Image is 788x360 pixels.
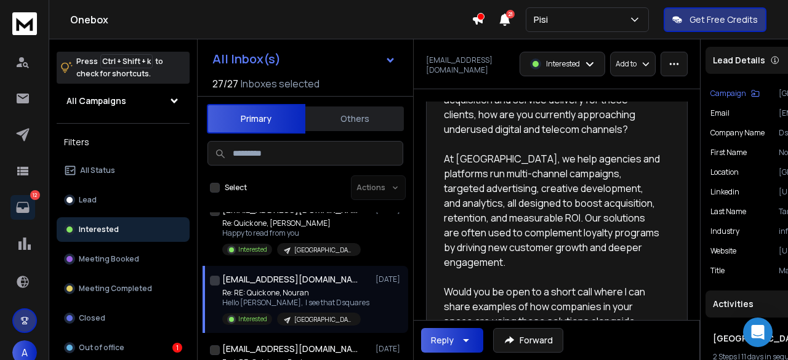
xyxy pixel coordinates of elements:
p: Out of office [79,343,124,353]
p: Press to check for shortcuts. [76,55,163,80]
p: Happy to read from you [222,228,361,238]
button: Lead [57,188,190,212]
p: Interested [546,59,580,69]
p: Meeting Booked [79,254,139,264]
p: Lead [79,195,97,205]
p: linkedin [710,187,739,197]
p: Closed [79,313,105,323]
button: Others [305,105,404,132]
p: Pisi [534,14,553,26]
h1: Onebox [70,12,472,27]
label: Select [225,183,247,193]
p: Interested [238,314,267,324]
p: Last Name [710,207,746,217]
div: Reply [431,334,454,346]
button: Interested [57,217,190,242]
span: 27 / 27 [212,76,238,91]
div: I’m curious, when it comes to customer acquisition and service delivery for these clients, how ar... [444,78,660,137]
button: Primary [207,104,305,134]
a: 12 [10,195,35,220]
div: At [GEOGRAPHIC_DATA], we help agencies and platforms run multi-channel campaigns, targeted advert... [444,151,660,270]
p: [EMAIL_ADDRESS][DOMAIN_NAME] [426,55,512,75]
h1: [EMAIL_ADDRESS][DOMAIN_NAME] [222,273,358,286]
p: 12 [30,190,40,200]
p: [DATE] [376,274,403,284]
p: Interested [238,245,267,254]
p: Interested [79,225,119,234]
p: industry [710,226,739,236]
p: Get Free Credits [689,14,758,26]
p: Re: RE: Quick one, Nouran [222,288,369,298]
button: All Inbox(s) [203,47,406,71]
h3: Filters [57,134,190,151]
p: Email [710,108,730,118]
button: Forward [493,328,563,353]
button: All Campaigns [57,89,190,113]
h3: Inboxes selected [241,76,320,91]
p: Lead Details [713,54,765,66]
p: Re: Quick one, [PERSON_NAME] [222,218,361,228]
p: Campaign [710,89,746,98]
p: [GEOGRAPHIC_DATA] [294,315,353,324]
button: Reply [421,328,483,353]
span: Ctrl + Shift + k [100,54,153,68]
button: Meeting Booked [57,247,190,271]
button: Closed [57,306,190,330]
p: [DATE] [376,344,403,354]
p: location [710,167,739,177]
div: 1 [172,343,182,353]
p: [GEOGRAPHIC_DATA] [294,246,353,255]
p: All Status [80,166,115,175]
button: Meeting Completed [57,276,190,301]
div: Would you be open to a short call where I can share examples of how companies in your space are u... [444,284,660,343]
h1: All Campaigns [66,95,126,107]
p: Add to [616,59,637,69]
div: Open Intercom Messenger [743,318,773,347]
p: Company Name [710,128,765,138]
button: All Status [57,158,190,183]
p: Meeting Completed [79,284,152,294]
img: logo [12,12,37,35]
h1: All Inbox(s) [212,53,281,65]
h1: [EMAIL_ADDRESS][DOMAIN_NAME] [222,343,358,355]
p: First Name [710,148,747,158]
p: title [710,266,725,276]
p: Hello [PERSON_NAME], I see that Dsquares [222,298,369,308]
span: 21 [506,10,515,18]
button: Get Free Credits [664,7,766,32]
button: Out of office1 [57,335,190,360]
p: website [710,246,736,256]
button: Campaign [710,89,760,98]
